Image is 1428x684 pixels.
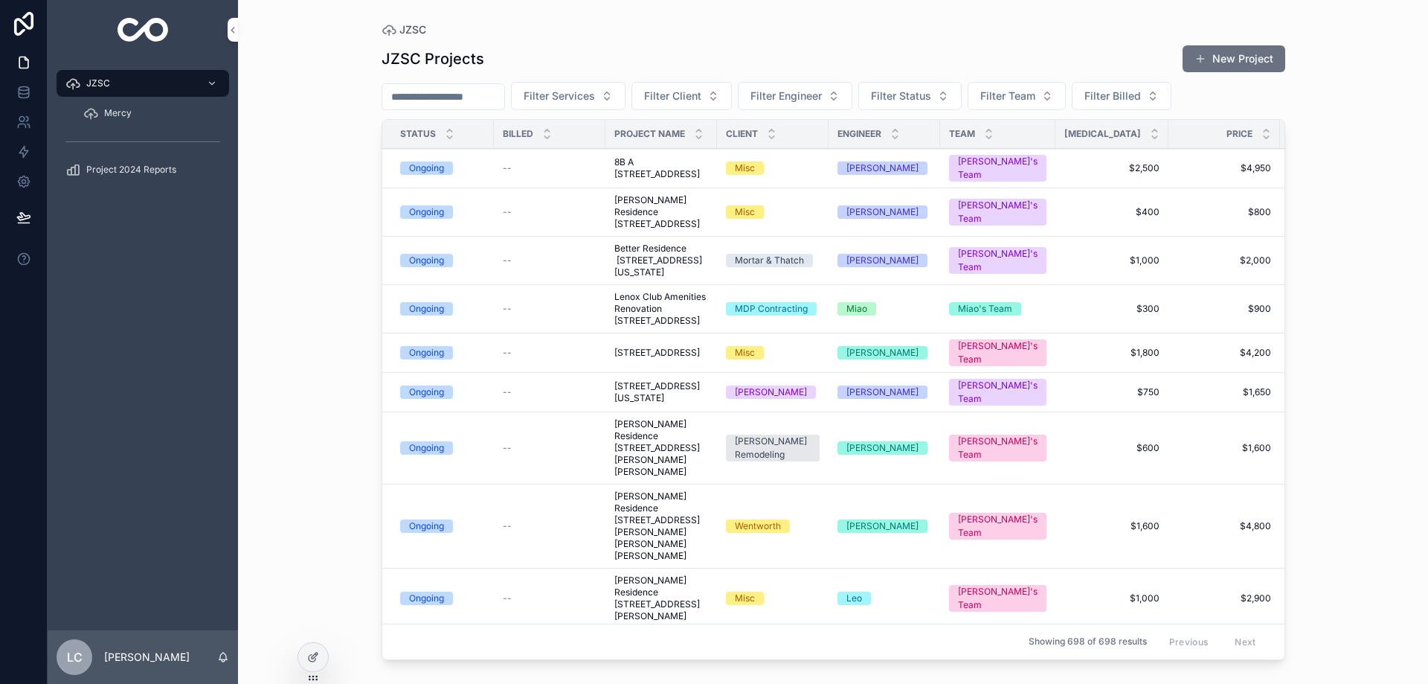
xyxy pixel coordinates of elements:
[614,490,708,562] span: [PERSON_NAME] Residence [STREET_ADDRESS][PERSON_NAME][PERSON_NAME][PERSON_NAME]
[846,520,919,533] div: [PERSON_NAME]
[503,255,512,266] span: --
[949,302,1046,316] a: Miao's Team
[1226,128,1252,140] span: Price
[503,255,596,266] a: --
[846,346,919,359] div: [PERSON_NAME]
[1064,386,1160,398] a: $750
[614,347,700,359] span: [STREET_ADDRESS]
[409,386,444,399] div: Ongoing
[735,254,804,267] div: Mortar & Thatch
[409,441,444,455] div: Ongoing
[735,435,811,461] div: [PERSON_NAME] Remodeling
[726,254,820,267] a: Mortar & Thatch
[980,89,1035,103] span: Filter Team
[958,435,1038,461] div: [PERSON_NAME]'s Team
[382,48,484,69] h1: JZSC Projects
[1177,303,1271,315] a: $900
[400,128,436,140] span: Status
[511,82,625,110] button: Select Button
[1177,592,1271,604] a: $2,900
[614,575,708,622] a: [PERSON_NAME] Residence [STREET_ADDRESS][PERSON_NAME]
[67,648,83,666] span: LC
[1177,386,1271,398] a: $1,650
[949,128,975,140] span: Team
[400,441,485,455] a: Ongoing
[503,592,512,604] span: --
[846,254,919,267] div: [PERSON_NAME]
[503,303,512,315] span: --
[958,339,1038,366] div: [PERSON_NAME]'s Team
[614,194,708,230] a: [PERSON_NAME] Residence [STREET_ADDRESS]
[524,89,595,103] span: Filter Services
[614,291,708,327] a: Lenox Club Amenities Renovation [STREET_ADDRESS]
[837,254,931,267] a: [PERSON_NAME]
[74,100,229,127] a: Mercy
[750,89,822,103] span: Filter Engineer
[1177,442,1271,454] a: $1,600
[104,650,190,665] p: [PERSON_NAME]
[846,592,862,605] div: Leo
[837,346,931,359] a: [PERSON_NAME]
[1064,206,1160,218] a: $400
[1064,162,1160,174] span: $2,500
[400,205,485,219] a: Ongoing
[735,592,755,605] div: Misc
[726,205,820,219] a: Misc
[1064,303,1160,315] a: $300
[958,302,1012,316] div: Miao's Team
[1064,347,1160,359] a: $1,800
[1183,45,1285,72] button: New Project
[837,592,931,605] a: Leo
[738,82,852,110] button: Select Button
[118,18,169,42] img: App logo
[503,347,596,359] a: --
[614,243,708,278] a: Better Residence [STREET_ADDRESS][US_STATE]
[409,520,444,533] div: Ongoing
[503,592,596,604] a: --
[1177,520,1271,532] a: $4,800
[503,128,533,140] span: Billed
[837,205,931,219] a: [PERSON_NAME]
[614,380,708,404] a: [STREET_ADDRESS][US_STATE]
[400,592,485,605] a: Ongoing
[1177,162,1271,174] a: $4,950
[949,339,1046,366] a: [PERSON_NAME]'s Team
[949,199,1046,226] a: [PERSON_NAME]'s Team
[614,418,708,478] a: [PERSON_NAME] Residence [STREET_ADDRESS][PERSON_NAME][PERSON_NAME]
[726,346,820,359] a: Misc
[735,205,755,219] div: Misc
[614,347,708,359] a: [STREET_ADDRESS]
[400,162,485,175] a: Ongoing
[958,513,1038,540] div: [PERSON_NAME]'s Team
[837,302,931,316] a: Miao
[503,303,596,315] a: --
[846,162,919,175] div: [PERSON_NAME]
[614,156,708,180] a: 8B A [STREET_ADDRESS]
[1177,206,1271,218] a: $800
[409,205,444,219] div: Ongoing
[503,386,512,398] span: --
[837,520,931,533] a: [PERSON_NAME]
[949,435,1046,461] a: [PERSON_NAME]'s Team
[735,302,808,316] div: MDP Contracting
[726,386,820,399] a: [PERSON_NAME]
[400,520,485,533] a: Ongoing
[400,302,485,316] a: Ongoing
[735,520,781,533] div: Wentworth
[400,386,485,399] a: Ongoing
[1064,592,1160,604] a: $1,000
[726,128,758,140] span: Client
[503,162,512,174] span: --
[968,82,1066,110] button: Select Button
[644,89,701,103] span: Filter Client
[837,162,931,175] a: [PERSON_NAME]
[837,441,931,455] a: [PERSON_NAME]
[949,155,1046,182] a: [PERSON_NAME]'s Team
